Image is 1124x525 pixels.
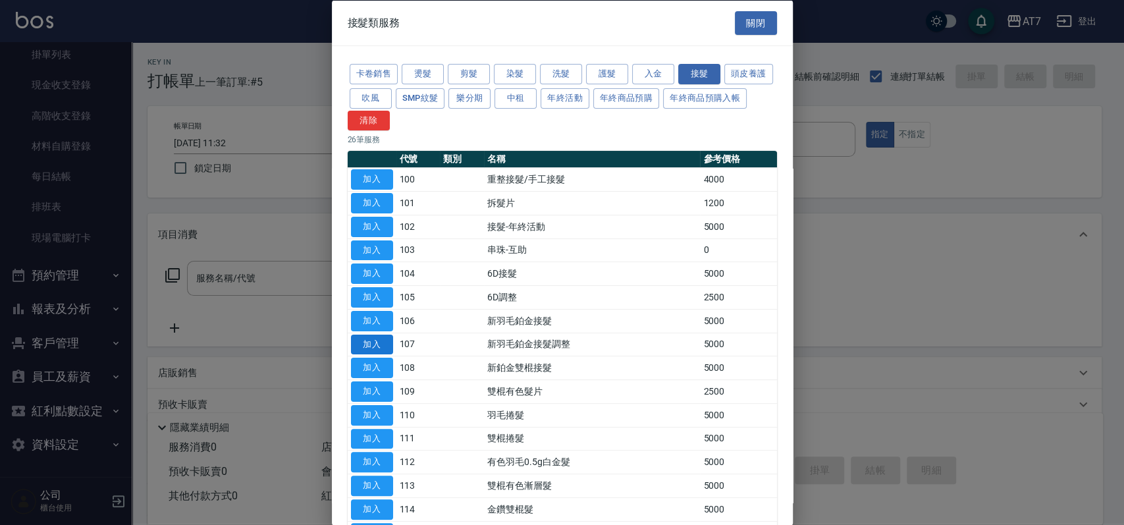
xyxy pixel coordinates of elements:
button: 加入 [351,240,393,260]
button: 樂分期 [448,88,491,108]
button: 燙髮 [402,64,444,84]
button: 清除 [348,110,390,130]
td: 5000 [700,333,776,356]
td: 107 [396,333,441,356]
button: 中租 [495,88,537,108]
td: 金鑽雙棍髮 [484,497,700,521]
td: 112 [396,450,441,474]
button: 接髮 [678,64,720,84]
td: 新羽毛鉑金接髮 [484,309,700,333]
td: 5000 [700,309,776,333]
td: 拆髮片 [484,191,700,215]
button: 加入 [351,428,393,449]
button: 卡卷銷售 [350,64,398,84]
td: 5000 [700,474,776,497]
button: 入金 [632,64,674,84]
td: 113 [396,474,441,497]
button: SMP紋髮 [396,88,445,108]
button: 年終商品預購 [593,88,659,108]
p: 26 筆服務 [348,134,777,146]
button: 加入 [351,334,393,354]
td: 4000 [700,167,776,191]
button: 加入 [351,381,393,402]
button: 護髮 [586,64,628,84]
td: 109 [396,379,441,403]
td: 114 [396,497,441,521]
td: 雙棍有色髮片 [484,379,700,403]
button: 染髮 [494,64,536,84]
td: 新羽毛鉑金接髮調整 [484,333,700,356]
button: 加入 [351,452,393,472]
td: 串珠-互助 [484,238,700,262]
button: 加入 [351,263,393,284]
td: 2500 [700,379,776,403]
td: 101 [396,191,441,215]
button: 年終商品預購入帳 [663,88,747,108]
td: 5000 [700,215,776,238]
td: 6D接髮 [484,262,700,285]
td: 5000 [700,450,776,474]
td: 108 [396,356,441,379]
button: 加入 [351,476,393,496]
td: 重整接髮/手工接髮 [484,167,700,191]
td: 110 [396,403,441,427]
button: 加入 [351,358,393,378]
td: 105 [396,285,441,309]
td: 6D調整 [484,285,700,309]
td: 1200 [700,191,776,215]
td: 100 [396,167,441,191]
td: 111 [396,427,441,451]
th: 名稱 [484,151,700,168]
td: 5000 [700,262,776,285]
button: 頭皮養護 [724,64,773,84]
span: 接髮類服務 [348,16,400,29]
td: 新鉑金雙棍接髮 [484,356,700,379]
td: 102 [396,215,441,238]
td: 接髮-年終活動 [484,215,700,238]
td: 5000 [700,427,776,451]
td: 5000 [700,403,776,427]
td: 雙棍捲髮 [484,427,700,451]
button: 洗髮 [540,64,582,84]
td: 104 [396,262,441,285]
th: 代號 [396,151,441,168]
button: 關閉 [735,11,777,35]
button: 加入 [351,169,393,190]
button: 吹風 [350,88,392,108]
button: 加入 [351,310,393,331]
td: 羽毛捲髮 [484,403,700,427]
td: 雙棍有色漸層髮 [484,474,700,497]
th: 參考價格 [700,151,776,168]
button: 加入 [351,216,393,236]
button: 加入 [351,404,393,425]
button: 加入 [351,499,393,519]
button: 加入 [351,287,393,308]
th: 類別 [440,151,484,168]
td: 2500 [700,285,776,309]
button: 加入 [351,193,393,213]
td: 有色羽毛0.5g白金髮 [484,450,700,474]
td: 5000 [700,497,776,521]
td: 103 [396,238,441,262]
button: 年終活動 [541,88,589,108]
td: 0 [700,238,776,262]
td: 5000 [700,356,776,379]
td: 106 [396,309,441,333]
button: 剪髮 [448,64,490,84]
